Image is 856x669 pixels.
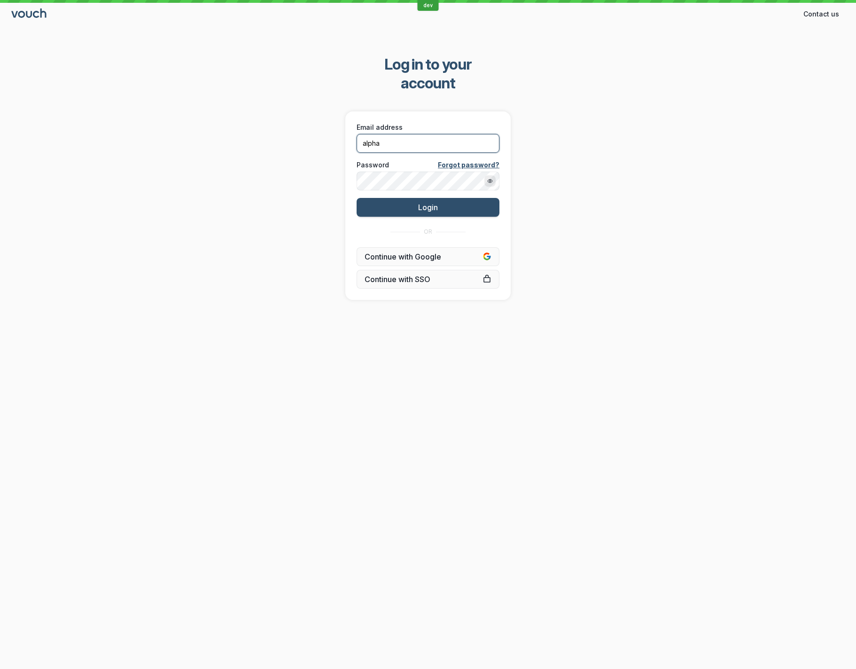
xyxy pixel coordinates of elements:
[357,160,389,170] span: Password
[798,7,845,22] button: Contact us
[365,275,491,284] span: Continue with SSO
[357,123,403,132] span: Email address
[357,270,499,289] a: Continue with SSO
[357,198,499,217] button: Login
[11,10,48,18] a: Go to sign in
[424,228,432,236] span: OR
[418,203,438,212] span: Login
[484,175,496,187] button: Show password
[803,9,839,19] span: Contact us
[438,160,499,170] a: Forgot password?
[365,252,491,261] span: Continue with Google
[358,55,498,93] span: Log in to your account
[357,247,499,266] button: Continue with Google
